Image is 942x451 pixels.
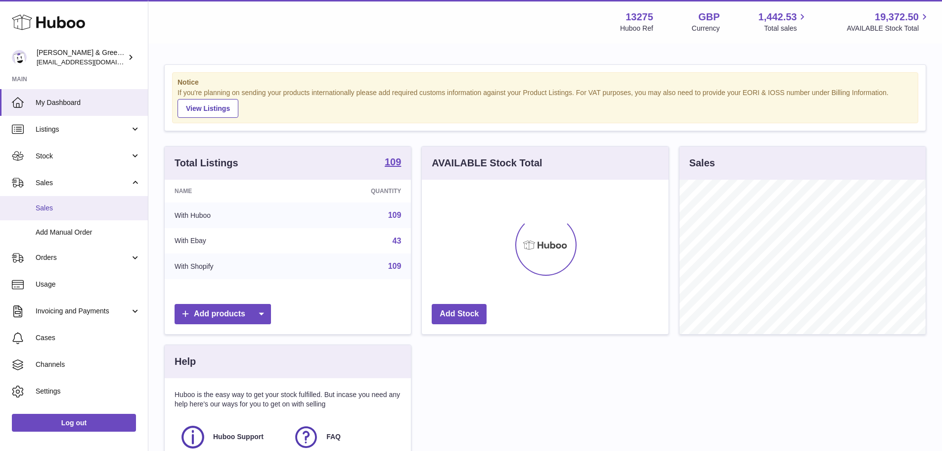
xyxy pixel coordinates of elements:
a: Add products [175,304,271,324]
a: Add Stock [432,304,487,324]
span: Orders [36,253,130,262]
h3: Help [175,355,196,368]
span: Total sales [764,24,808,33]
h3: Total Listings [175,156,238,170]
p: Huboo is the easy way to get your stock fulfilled. But incase you need any help here's our ways f... [175,390,401,409]
strong: 109 [385,157,401,167]
span: Sales [36,203,140,213]
span: Huboo Support [213,432,264,442]
a: Log out [12,414,136,432]
span: Settings [36,387,140,396]
strong: 13275 [626,10,653,24]
td: With Ebay [165,228,298,254]
a: 1,442.53 Total sales [759,10,808,33]
span: Stock [36,151,130,161]
span: AVAILABLE Stock Total [847,24,930,33]
span: FAQ [326,432,341,442]
h3: AVAILABLE Stock Total [432,156,542,170]
a: Huboo Support [179,424,283,451]
strong: GBP [698,10,719,24]
div: [PERSON_NAME] & Green Ltd [37,48,126,67]
span: Cases [36,333,140,343]
th: Quantity [298,180,411,202]
span: Listings [36,125,130,134]
strong: Notice [178,78,913,87]
a: 19,372.50 AVAILABLE Stock Total [847,10,930,33]
img: internalAdmin-13275@internal.huboo.com [12,50,27,65]
a: FAQ [293,424,396,451]
a: 109 [385,157,401,169]
span: Usage [36,280,140,289]
span: 1,442.53 [759,10,797,24]
span: My Dashboard [36,98,140,107]
span: Channels [36,360,140,369]
a: 43 [393,237,402,245]
a: View Listings [178,99,238,118]
a: 109 [388,211,402,219]
span: Invoicing and Payments [36,306,130,316]
span: [EMAIL_ADDRESS][DOMAIN_NAME] [37,58,145,66]
a: 109 [388,262,402,270]
div: If you're planning on sending your products internationally please add required customs informati... [178,88,913,118]
h3: Sales [689,156,715,170]
th: Name [165,180,298,202]
td: With Huboo [165,202,298,228]
span: 19,372.50 [875,10,919,24]
span: Sales [36,178,130,188]
td: With Shopify [165,253,298,279]
div: Currency [692,24,720,33]
div: Huboo Ref [620,24,653,33]
span: Add Manual Order [36,228,140,237]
